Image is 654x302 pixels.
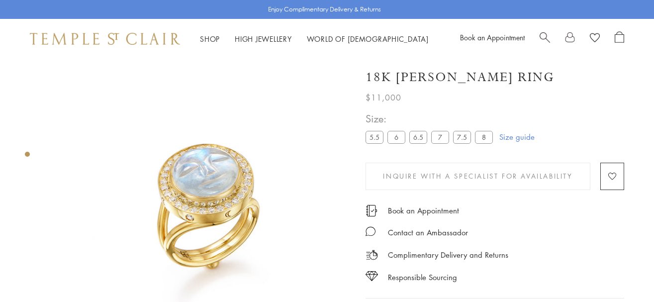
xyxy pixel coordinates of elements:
[366,205,377,216] img: icon_appointment.svg
[387,131,405,143] label: 6
[540,31,550,46] a: Search
[615,31,624,46] a: Open Shopping Bag
[366,91,401,104] span: $11,000
[460,32,525,42] a: Book an Appointment
[388,271,457,284] div: Responsible Sourcing
[30,33,180,45] img: Temple St. Clair
[453,131,471,143] label: 7.5
[388,249,508,261] p: Complimentary Delivery and Returns
[383,171,572,182] span: Inquire With A Specialist for Availability
[409,131,427,143] label: 6.5
[366,110,497,127] span: Size:
[366,226,375,236] img: MessageIcon-01_2.svg
[200,34,220,44] a: ShopShop
[431,131,449,143] label: 7
[235,34,292,44] a: High JewelleryHigh Jewellery
[475,131,493,143] label: 8
[200,33,429,45] nav: Main navigation
[366,163,590,190] button: Inquire With A Specialist for Availability
[366,69,555,86] h1: 18K [PERSON_NAME] Ring
[25,149,30,165] div: Product gallery navigation
[366,131,383,143] label: 5.5
[499,132,535,142] a: Size guide
[590,31,600,46] a: View Wishlist
[388,226,468,239] div: Contact an Ambassador
[366,271,378,281] img: icon_sourcing.svg
[307,34,429,44] a: World of [DEMOGRAPHIC_DATA]World of [DEMOGRAPHIC_DATA]
[366,249,378,261] img: icon_delivery.svg
[268,4,381,14] p: Enjoy Complimentary Delivery & Returns
[388,205,459,216] a: Book an Appointment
